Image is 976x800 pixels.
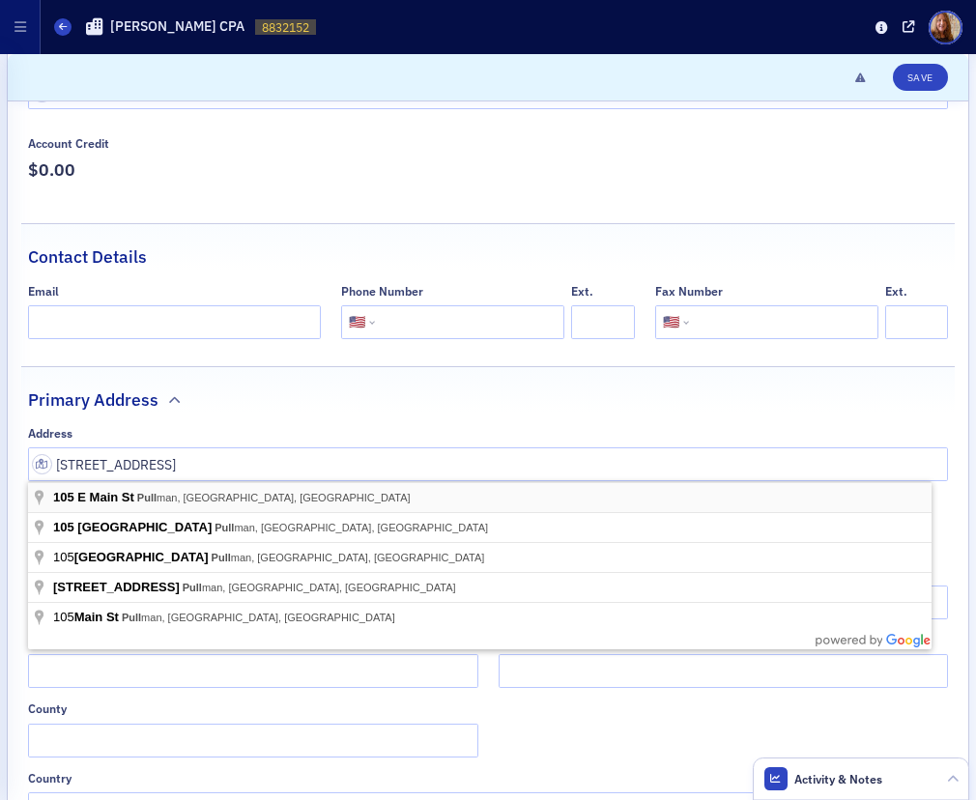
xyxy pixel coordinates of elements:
[28,387,158,413] h2: Primary Address
[655,284,723,299] div: Fax Number
[183,582,456,593] span: man, [GEOGRAPHIC_DATA], [GEOGRAPHIC_DATA]
[28,284,59,299] div: Email
[110,17,244,36] h1: [PERSON_NAME] CPA
[77,490,134,504] span: E Main St
[74,550,209,564] span: [GEOGRAPHIC_DATA]
[28,771,72,786] div: Country
[122,612,395,623] span: man, [GEOGRAPHIC_DATA], [GEOGRAPHIC_DATA]
[663,312,679,332] div: 🇺🇸
[893,64,948,91] button: Save
[53,580,180,594] span: [STREET_ADDRESS]
[28,244,147,270] h2: Contact Details
[262,19,309,35] span: 8832152
[74,610,119,624] span: Main St
[212,552,485,563] span: man, [GEOGRAPHIC_DATA], [GEOGRAPHIC_DATA]
[349,312,365,332] div: 🇺🇸
[137,492,411,503] span: man, [GEOGRAPHIC_DATA], [GEOGRAPHIC_DATA]
[28,136,109,151] div: Account Credit
[794,770,882,787] span: Activity & Notes
[122,612,141,623] span: Pull
[28,701,67,716] div: County
[53,550,212,564] span: 105
[53,610,122,624] span: 105
[215,522,234,533] span: Pull
[215,522,488,533] span: man, [GEOGRAPHIC_DATA], [GEOGRAPHIC_DATA]
[929,11,962,44] span: Profile
[28,157,948,183] span: $0.00
[28,426,72,441] div: Address
[885,284,907,299] div: Ext.
[53,490,74,504] span: 105
[183,582,202,593] span: Pull
[77,520,212,534] span: [GEOGRAPHIC_DATA]
[571,284,593,299] div: Ext.
[53,520,74,534] span: 105
[137,492,157,503] span: Pull
[212,552,231,563] span: Pull
[341,284,423,299] div: Phone Number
